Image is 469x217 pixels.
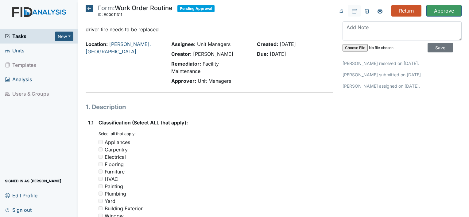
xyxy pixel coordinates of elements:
[99,120,188,126] span: Classification (Select ALL that apply):
[177,5,215,12] span: Pending Approval
[197,41,231,47] span: Unit Managers
[99,199,103,203] input: Yard
[98,5,172,18] div: Work Order Routine
[99,177,103,181] input: HVAC
[86,41,108,47] strong: Location:
[55,32,73,41] button: New
[104,12,122,17] span: #00011311
[5,75,32,84] span: Analysis
[99,192,103,196] input: Plumbing
[428,43,453,52] input: Save
[391,5,421,17] input: Return
[280,41,296,47] span: [DATE]
[198,78,231,84] span: Unit Managers
[99,131,136,136] small: Select all that apply:
[105,161,124,168] div: Flooring
[99,140,103,144] input: Appliances
[86,26,333,33] p: driver tire needs to be replaced
[171,78,196,84] strong: Approver:
[105,190,126,197] div: Plumbing
[5,176,61,186] span: Signed in as [PERSON_NAME]
[257,41,278,47] strong: Created:
[171,41,196,47] strong: Assignee:
[343,60,462,67] p: [PERSON_NAME] resolved on [DATE].
[270,51,286,57] span: [DATE]
[105,197,115,205] div: Yard
[86,41,151,55] a: [PERSON_NAME]. [GEOGRAPHIC_DATA]
[98,4,115,12] span: Form:
[343,83,462,89] p: [PERSON_NAME] assigned on [DATE].
[99,169,103,173] input: Furniture
[99,206,103,210] input: Building Exterior
[99,184,103,188] input: Painting
[5,46,25,55] span: Units
[105,153,126,161] div: Electrical
[105,183,123,190] div: Painting
[99,147,103,151] input: Carpentry
[171,61,201,67] strong: Remediator:
[193,51,233,57] span: [PERSON_NAME]
[105,139,130,146] div: Appliances
[105,168,125,175] div: Furniture
[426,5,462,17] input: Approve
[343,71,462,78] p: [PERSON_NAME] submitted on [DATE].
[5,32,55,40] a: Tasks
[5,191,37,200] span: Edit Profile
[105,146,128,153] div: Carpentry
[88,119,94,126] label: 1.1
[171,51,192,57] strong: Creator:
[5,205,32,215] span: Sign out
[105,205,143,212] div: Building Exterior
[99,162,103,166] input: Flooring
[99,155,103,159] input: Electrical
[257,51,268,57] strong: Due:
[98,12,103,17] span: ID:
[86,102,333,112] h1: 1. Description
[105,175,118,183] div: HVAC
